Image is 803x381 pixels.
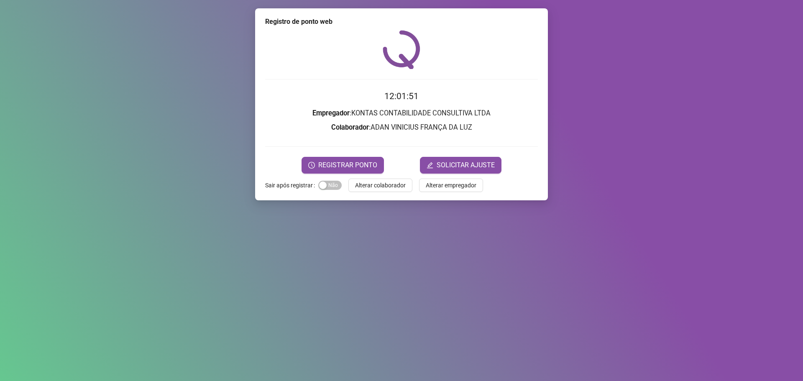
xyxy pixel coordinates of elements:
time: 12:01:51 [384,91,419,101]
label: Sair após registrar [265,179,318,192]
button: editSOLICITAR AJUSTE [420,157,501,174]
button: REGISTRAR PONTO [302,157,384,174]
span: Alterar colaborador [355,181,406,190]
span: Alterar empregador [426,181,476,190]
button: Alterar colaborador [348,179,412,192]
span: edit [427,162,433,169]
h3: : ADAN VINICIUS FRANÇA DA LUZ [265,122,538,133]
div: Registro de ponto web [265,17,538,27]
span: clock-circle [308,162,315,169]
strong: Empregador [312,109,350,117]
strong: Colaborador [331,123,369,131]
h3: : KONTAS CONTABILIDADE CONSULTIVA LTDA [265,108,538,119]
span: REGISTRAR PONTO [318,160,377,170]
img: QRPoint [383,30,420,69]
span: SOLICITAR AJUSTE [437,160,495,170]
button: Alterar empregador [419,179,483,192]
